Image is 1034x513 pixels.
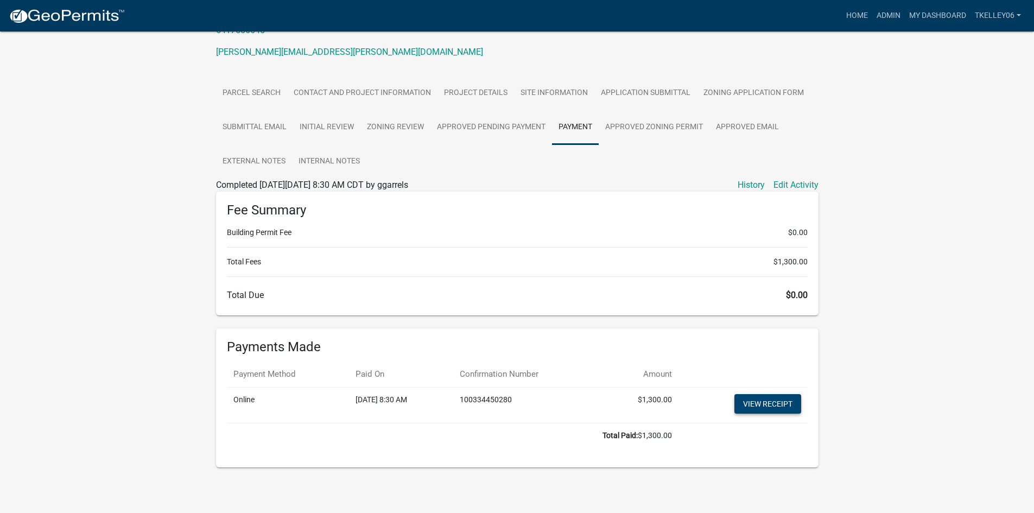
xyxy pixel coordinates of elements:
[552,110,599,145] a: Payment
[287,76,437,111] a: Contact and Project Information
[349,362,454,387] th: Paid On
[227,290,808,300] h6: Total Due
[227,256,808,268] li: Total Fees
[842,5,872,26] a: Home
[349,387,454,423] td: [DATE] 8:30 AM
[227,202,808,218] h6: Fee Summary
[786,290,808,300] span: $0.00
[697,76,810,111] a: Zoning Application Form
[227,227,808,238] li: Building Permit Fee
[453,387,602,423] td: 100334450280
[602,387,678,423] td: $1,300.00
[227,339,808,355] h6: Payments Made
[738,179,765,192] a: History
[773,179,819,192] a: Edit Activity
[788,227,808,238] span: $0.00
[430,110,552,145] a: Approved Pending Payment
[453,362,602,387] th: Confirmation Number
[227,387,349,423] td: Online
[773,256,808,268] span: $1,300.00
[216,144,292,179] a: External Notes
[360,110,430,145] a: Zoning Review
[599,110,709,145] a: Approved Zoning Permit
[514,76,594,111] a: Site Information
[602,431,638,440] b: Total Paid:
[734,394,801,414] a: View receipt
[872,5,905,26] a: Admin
[216,180,408,190] span: Completed [DATE][DATE] 8:30 AM CDT by ggarrels
[216,47,483,57] a: [PERSON_NAME][EMAIL_ADDRESS][PERSON_NAME][DOMAIN_NAME]
[437,76,514,111] a: Project Details
[594,76,697,111] a: Application Submittal
[292,144,366,179] a: Internal Notes
[709,110,785,145] a: Approved Email
[216,110,293,145] a: Submittal Email
[216,76,287,111] a: Parcel search
[293,110,360,145] a: Initial Review
[905,5,970,26] a: My Dashboard
[227,362,349,387] th: Payment Method
[227,423,678,448] td: $1,300.00
[602,362,678,387] th: Amount
[970,5,1025,26] a: Tkelley06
